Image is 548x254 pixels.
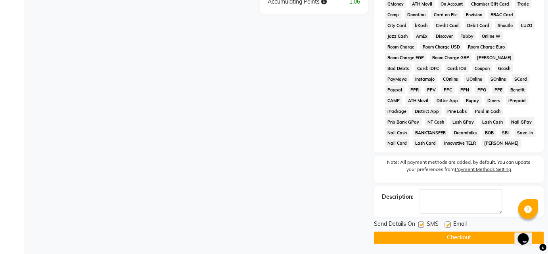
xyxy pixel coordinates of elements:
span: bKash [412,21,430,30]
span: District App [412,107,442,116]
span: Diners [485,96,503,105]
span: Jazz Cash [385,31,410,41]
span: Lash GPay [450,117,477,126]
span: [PERSON_NAME] [475,53,515,62]
span: PPC [441,85,455,94]
span: Save-In [515,128,536,137]
span: Innovative TELR [442,139,479,148]
span: SMS [427,220,439,230]
span: Online W [479,31,503,41]
span: Benefit [508,85,527,94]
span: iPrepaid [506,96,529,105]
span: Card on File [431,10,461,19]
span: Nail GPay [509,117,535,126]
span: NT Cash [425,117,447,126]
span: Credit Card [433,21,462,30]
span: Envision [464,10,485,19]
span: Lash Card [413,139,439,148]
span: Shoutlo [495,21,515,30]
span: LUZO [519,21,535,30]
span: SBI [500,128,512,137]
span: BRAC Card [488,10,516,19]
span: Nail Card [385,139,410,148]
span: Gcash [496,64,513,73]
iframe: chat widget [515,222,540,246]
span: COnline [441,74,461,83]
span: PayMaya [385,74,410,83]
span: City Card [385,21,409,30]
span: Instamojo [413,74,437,83]
span: Rupay [464,96,482,105]
span: Paid in Cash [473,107,503,116]
span: Donation [405,10,428,19]
span: Room Charge USD [420,42,463,51]
span: Room Charge Euro [466,42,508,51]
span: Room Charge EGP [385,53,427,62]
span: BANKTANSFER [413,128,448,137]
span: SOnline [488,74,509,83]
span: Nail Cash [385,128,410,137]
div: Description: [382,193,414,202]
span: Coupon [472,64,492,73]
span: PPN [458,85,472,94]
span: Pnb Bank GPay [385,117,422,126]
span: PPR [408,85,422,94]
span: iPackage [385,107,409,116]
button: Checkout [374,232,544,244]
span: Room Charge GBP [430,53,472,62]
span: [PERSON_NAME] [482,139,521,148]
span: Comp [385,10,402,19]
label: Note: All payment methods are added, by default. You can update your preferences from [382,159,536,176]
span: UOnline [464,74,485,83]
span: BOB [483,128,496,137]
label: Payment Methods Setting [455,166,512,173]
span: Dittor App [434,96,461,105]
span: Tabby [458,31,476,41]
span: CAMP [385,96,402,105]
span: Send Details On [374,220,415,230]
span: Paypal [385,85,405,94]
span: PPG [475,85,489,94]
span: Lash Cash [480,117,506,126]
span: Dreamfolks [452,128,480,137]
span: Discover [433,31,456,41]
span: Card: IOB [445,64,469,73]
span: Pine Labs [445,107,470,116]
span: Room Charge [385,42,417,51]
span: PPV [425,85,439,94]
span: Bad Debts [385,64,412,73]
span: ATH Movil [406,96,431,105]
span: Debit Card [465,21,492,30]
span: Card: IDFC [415,64,442,73]
span: PPE [492,85,505,94]
span: Email [453,220,467,230]
span: AmEx [414,31,430,41]
span: SCard [512,74,530,83]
